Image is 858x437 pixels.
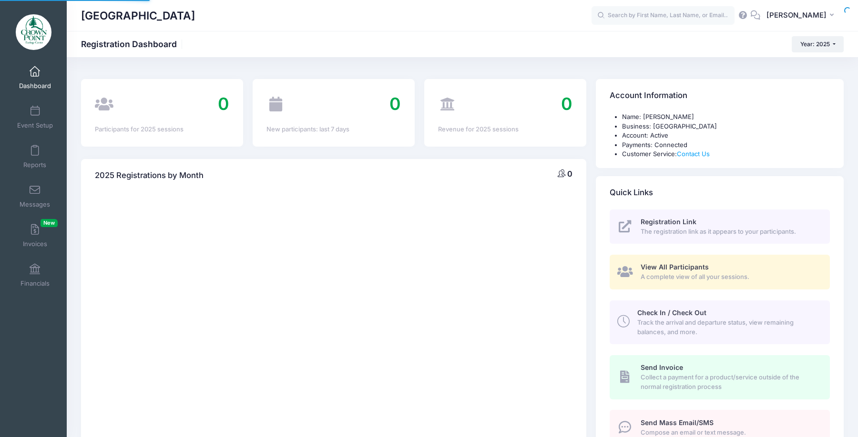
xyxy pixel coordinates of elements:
[12,179,58,213] a: Messages
[12,140,58,173] a: Reports
[641,218,696,226] span: Registration Link
[23,240,47,248] span: Invoices
[622,131,830,140] li: Account: Active
[81,39,185,49] h1: Registration Dashboard
[800,40,830,48] span: Year: 2025
[622,140,830,150] li: Payments: Connected
[610,209,830,244] a: Registration Link The registration link as it appears to your participants.
[641,272,819,282] span: A complete view of all your sessions.
[610,82,687,109] h4: Account Information
[610,255,830,289] a: View All Participants A complete view of all your sessions.
[12,219,58,252] a: InvoicesNew
[12,100,58,134] a: Event Setup
[641,263,709,271] span: View All Participants
[641,373,819,391] span: Collect a payment for a product/service outside of the normal registration process
[12,258,58,292] a: Financials
[20,279,50,288] span: Financials
[760,5,844,27] button: [PERSON_NAME]
[95,125,229,134] div: Participants for 2025 sessions
[637,308,706,317] span: Check In / Check Out
[561,93,572,114] span: 0
[610,179,653,206] h4: Quick Links
[389,93,401,114] span: 0
[567,169,572,179] span: 0
[610,300,830,344] a: Check In / Check Out Track the arrival and departure status, view remaining balances, and more.
[766,10,827,20] span: [PERSON_NAME]
[641,418,714,427] span: Send Mass Email/SMS
[641,227,819,237] span: The registration link as it appears to your participants.
[95,162,204,189] h4: 2025 Registrations by Month
[17,121,53,129] span: Event Setup
[637,318,819,337] span: Track the arrival and departure status, view remaining balances, and more.
[23,161,46,169] span: Reports
[20,200,50,209] span: Messages
[41,219,58,227] span: New
[622,122,830,131] li: Business: [GEOGRAPHIC_DATA]
[438,125,572,134] div: Revenue for 2025 sessions
[266,125,401,134] div: New participants: last 7 days
[641,363,683,371] span: Send Invoice
[622,149,830,159] li: Customer Service:
[16,14,51,50] img: Crown Point Ecology Center
[622,112,830,122] li: Name: [PERSON_NAME]
[592,6,735,25] input: Search by First Name, Last Name, or Email...
[610,355,830,399] a: Send Invoice Collect a payment for a product/service outside of the normal registration process
[792,36,844,52] button: Year: 2025
[19,82,51,90] span: Dashboard
[677,150,710,158] a: Contact Us
[12,61,58,94] a: Dashboard
[218,93,229,114] span: 0
[81,5,195,27] h1: [GEOGRAPHIC_DATA]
